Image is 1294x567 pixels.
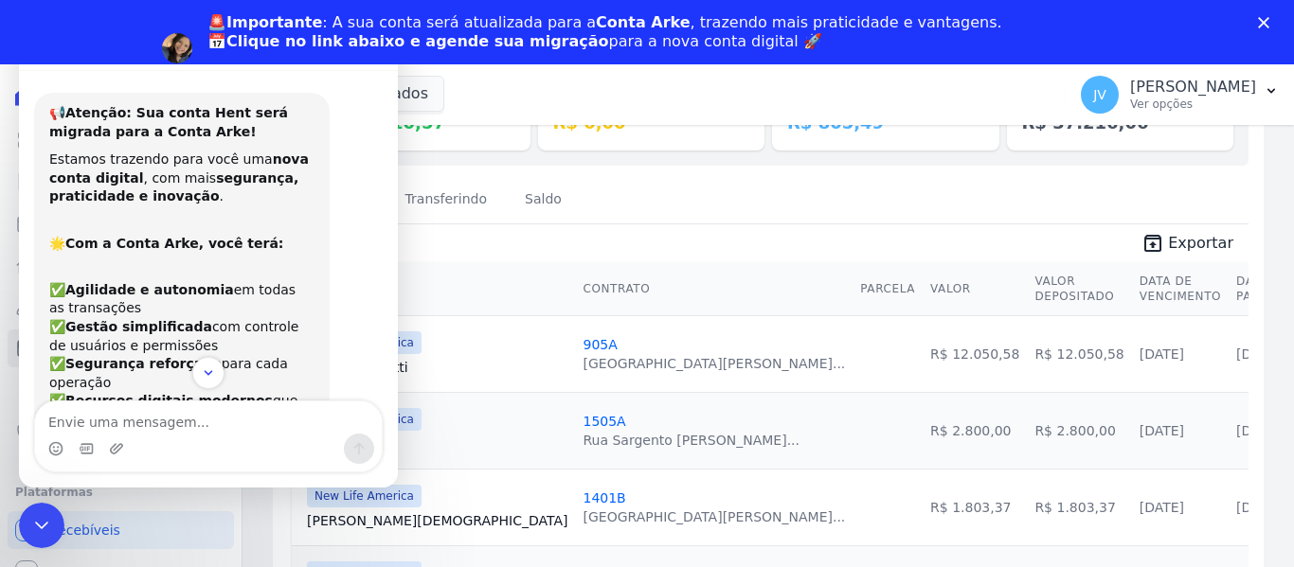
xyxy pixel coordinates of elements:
img: Profile image for Adriane [162,33,192,63]
span: Exportar [1168,232,1233,255]
a: Transferindo [402,176,492,225]
b: Conta Arke [596,13,690,31]
a: [DATE] [1236,423,1281,438]
a: Transferências [8,371,234,409]
button: Scroll to bottom [173,338,206,370]
div: 🌟 [30,197,296,234]
a: 1505A [583,414,625,429]
a: Agendar migração [207,62,364,83]
p: Ver opções [1130,97,1256,112]
iframe: Intercom live chat [19,503,64,548]
td: R$ 1.803,37 [923,469,1027,545]
a: Saldo [521,176,566,225]
b: nova conta digital [30,133,290,167]
div: Estamos trazendo para você uma , com mais . [30,132,296,187]
iframe: Intercom live chat [19,19,398,487]
a: [DATE] [1236,346,1281,362]
p: Ativo(a) nos últimos 15min [92,24,259,43]
b: Agilidade e autonomia [46,263,215,278]
b: Recursos digitais modernos [46,374,254,389]
div: Plataformas [15,481,226,504]
textarea: Envie uma mensagem... [16,382,363,415]
button: Selecionador de Emoji [29,422,45,437]
th: Contrato [575,262,853,316]
td: R$ 2.800,00 [923,392,1027,469]
button: JV [PERSON_NAME] Ver opções [1066,68,1294,121]
b: Atenção: Sua conta Hent será migrada para a Conta Arke! [30,86,269,120]
a: RegianeSudatti [307,358,567,377]
a: Recebíveis [8,511,234,549]
b: Gestão simplificada [46,300,193,315]
button: Início [297,8,332,44]
th: Valor Depositado [1027,262,1131,316]
button: Selecionador de GIF [60,422,75,437]
a: unarchive Exportar [1126,232,1249,258]
div: Rua Sargento [PERSON_NAME]... [583,431,800,450]
td: R$ 12.050,58 [923,315,1027,392]
a: Negativação [8,413,234,451]
td: R$ 1.803,37 [1027,469,1131,545]
a: Contratos [8,163,234,201]
div: 📢 [30,85,296,122]
button: Upload do anexo [90,422,105,437]
th: Data de Vencimento [1132,262,1229,316]
b: Clique no link abaixo e agende sua migração [226,32,609,50]
th: Valor [923,262,1027,316]
th: Parcela [853,262,923,316]
div: Fechar [1258,17,1277,28]
p: [PERSON_NAME] [1130,78,1256,97]
a: Lotes [8,246,234,284]
div: Fechar [332,8,367,42]
a: Minha Carteira [8,329,234,367]
a: [DATE] [1236,500,1281,515]
div: [GEOGRAPHIC_DATA][PERSON_NAME]... [583,507,845,526]
div: [GEOGRAPHIC_DATA][PERSON_NAME]... [583,354,845,373]
a: [DATE] [1140,346,1184,362]
span: Recebíveis [49,521,120,540]
a: GleicyInacio [307,434,567,453]
b: Com a Conta Arke, você terá: [46,217,264,232]
a: Visão Geral [8,121,234,159]
div: : A sua conta será atualizada para a , trazendo mais praticidade e vantagens. 📅 para a nova conta... [207,13,1002,51]
a: [PERSON_NAME][DEMOGRAPHIC_DATA] [307,511,567,530]
a: 905A [583,337,617,352]
b: 🚨Importante [207,13,322,31]
button: Enviar uma mensagem [325,415,355,445]
a: 1401B [583,490,625,505]
div: ✅ em todas as transações ✅ com controle de usuários e permissões ✅ para cada operação ✅ que otimi... [30,243,296,410]
a: Clientes [8,288,234,326]
i: unarchive [1141,232,1164,255]
a: [DATE] [1140,423,1184,438]
th: Cliente [292,262,575,316]
span: JV [1093,88,1106,101]
a: Parcelas [8,204,234,242]
a: [DATE] [1140,500,1184,515]
td: R$ 12.050,58 [1027,315,1131,392]
span: New Life America [307,485,422,507]
td: R$ 2.800,00 [1027,392,1131,469]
